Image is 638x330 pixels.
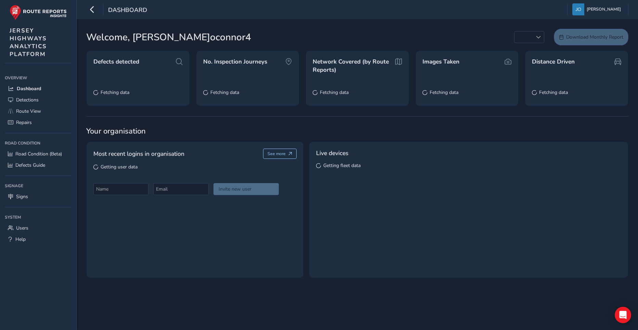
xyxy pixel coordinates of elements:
span: No. Inspection Journeys [203,58,267,66]
div: Signage [5,181,71,191]
span: Most recent logins in organisation [93,149,184,158]
span: Live devices [316,149,348,157]
span: Network Covered (by Route Reports) [313,58,393,74]
div: Overview [5,73,71,83]
span: Users [16,225,28,231]
button: See more [263,149,297,159]
a: Defects Guide [5,160,71,171]
a: Dashboard [5,83,71,94]
span: Your organisation [86,126,628,136]
img: diamond-layout [572,3,584,15]
span: Fetching data [101,89,129,96]
span: See more [268,151,286,156]
span: Welcome, [PERSON_NAME]oconnor4 [86,30,251,44]
span: Road Condition (Beta) [15,151,62,157]
span: Route View [16,108,41,114]
a: Road Condition (Beta) [5,148,71,160]
span: Distance Driven [532,58,575,66]
div: System [5,212,71,222]
a: Repairs [5,117,71,128]
a: Route View [5,106,71,117]
span: Fetching data [320,89,349,96]
img: rr logo [10,5,67,20]
span: Defects detected [93,58,139,66]
input: Name [93,183,148,195]
span: Getting fleet data [323,162,361,169]
span: Detections [16,97,39,103]
span: Fetching data [430,89,458,96]
span: Help [15,236,26,243]
a: Users [5,222,71,234]
span: Repairs [16,119,32,126]
span: Getting user data [101,164,138,170]
span: JERSEY HIGHWAYS ANALYTICS PLATFORM [10,27,47,58]
button: [PERSON_NAME] [572,3,623,15]
a: Detections [5,94,71,106]
span: Fetching data [539,89,568,96]
span: Images Taken [422,58,459,66]
div: Open Intercom Messenger [615,307,631,323]
a: Help [5,234,71,245]
span: Fetching data [210,89,239,96]
span: Signs [16,193,28,200]
span: [PERSON_NAME] [587,3,621,15]
span: Dashboard [108,6,147,15]
input: Email [153,183,208,195]
a: Signs [5,191,71,202]
span: Dashboard [17,85,41,92]
span: Defects Guide [15,162,45,168]
div: Road Condition [5,138,71,148]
